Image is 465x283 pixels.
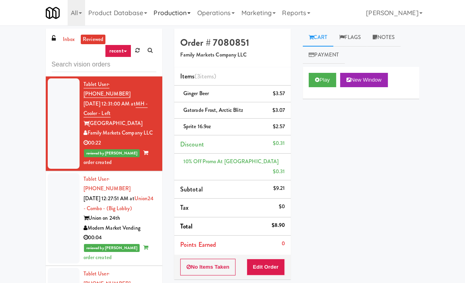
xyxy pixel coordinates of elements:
li: Tablet User· [PHONE_NUMBER][DATE] 12:31:00 AM atMH - Cooler - Left[GEOGRAPHIC_DATA]Family Markets... [46,76,162,171]
span: Points Earned [180,240,216,249]
span: reviewed by [PERSON_NAME] [84,149,140,157]
a: Tablet User· [PHONE_NUMBER] [84,175,130,193]
a: Cart [303,29,333,47]
span: (3 ) [195,72,216,81]
span: Total [180,222,193,231]
div: $0 [279,202,285,212]
div: [GEOGRAPHIC_DATA] [84,119,156,129]
button: Play [309,73,336,87]
a: Payment [303,46,345,64]
a: Flags [333,29,367,47]
a: Union24 - Combo - (Big Lobby) [84,195,154,212]
span: reviewed by [PERSON_NAME] [84,244,140,252]
span: Items [180,72,216,81]
img: Micromart [46,6,60,20]
ng-pluralize: items [200,72,214,81]
div: $8.90 [272,221,285,230]
h5: Family Markets Company LLC [180,52,285,58]
button: Edit Order [247,259,285,275]
div: Union on 24th [84,213,156,223]
span: Gatorade Frost, Arctic Blitz [183,106,243,114]
div: 00:22 [84,138,156,148]
h4: Order # 7080851 [180,37,285,48]
div: $2.57 [273,122,285,132]
a: inbox [61,35,77,45]
a: Tablet User· [PHONE_NUMBER] [84,80,130,98]
div: 00:04 [84,233,156,243]
div: 0 [282,239,285,249]
span: 10% off Promo at [GEOGRAPHIC_DATA] [183,158,278,165]
span: [DATE] 12:27:51 AM at [84,195,134,202]
span: Discount [180,140,204,149]
span: [DATE] 12:31:00 AM at [84,100,136,107]
button: New Window [340,73,388,87]
span: Tax [180,203,189,212]
button: No Items Taken [180,259,236,275]
div: $9.21 [273,183,285,193]
li: Tablet User· [PHONE_NUMBER][DATE] 12:27:51 AM atUnion24 - Combo - (Big Lobby)Union on 24thModern ... [46,171,162,266]
div: $0.31 [273,139,285,148]
div: $0.31 [273,167,285,177]
a: reviewed [81,35,105,45]
div: Modern Market Vending [84,223,156,233]
a: recent [105,45,131,57]
div: $3.07 [272,105,285,115]
div: Family Markets Company LLC [84,128,156,138]
span: Ginger Beer [183,90,209,97]
span: Sprite 16.9oz [183,123,211,130]
input: Search vision orders [52,57,156,72]
span: Subtotal [180,185,203,194]
div: $3.57 [273,89,285,99]
a: Notes [367,29,401,47]
span: order created [84,244,148,261]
